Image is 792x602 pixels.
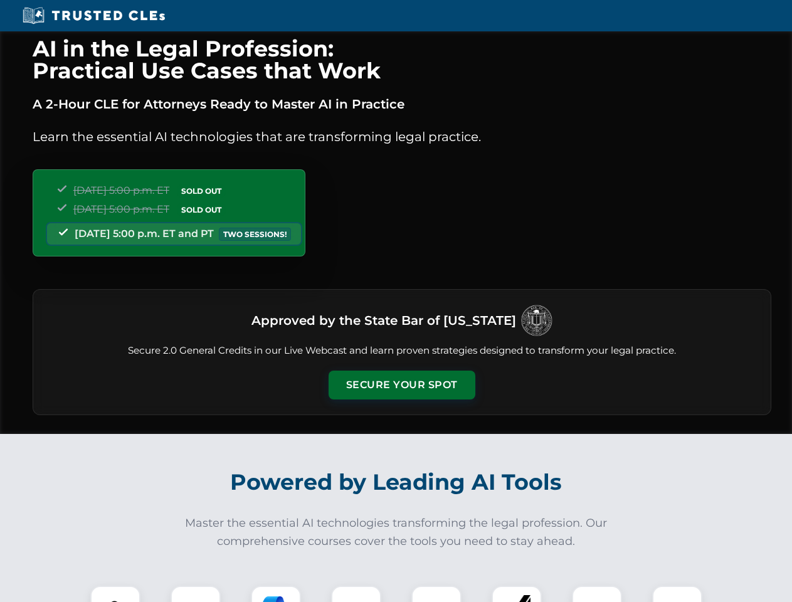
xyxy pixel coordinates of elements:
button: Secure Your Spot [329,371,475,399]
p: Secure 2.0 General Credits in our Live Webcast and learn proven strategies designed to transform ... [48,344,756,358]
p: Master the essential AI technologies transforming the legal profession. Our comprehensive courses... [177,514,616,551]
p: Learn the essential AI technologies that are transforming legal practice. [33,127,771,147]
p: A 2-Hour CLE for Attorneys Ready to Master AI in Practice [33,94,771,114]
span: [DATE] 5:00 p.m. ET [73,184,169,196]
h1: AI in the Legal Profession: Practical Use Cases that Work [33,38,771,82]
span: [DATE] 5:00 p.m. ET [73,203,169,215]
span: SOLD OUT [177,184,226,198]
h2: Powered by Leading AI Tools [49,460,744,504]
img: Logo [521,305,552,336]
span: SOLD OUT [177,203,226,216]
img: Trusted CLEs [19,6,169,25]
h3: Approved by the State Bar of [US_STATE] [251,309,516,332]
